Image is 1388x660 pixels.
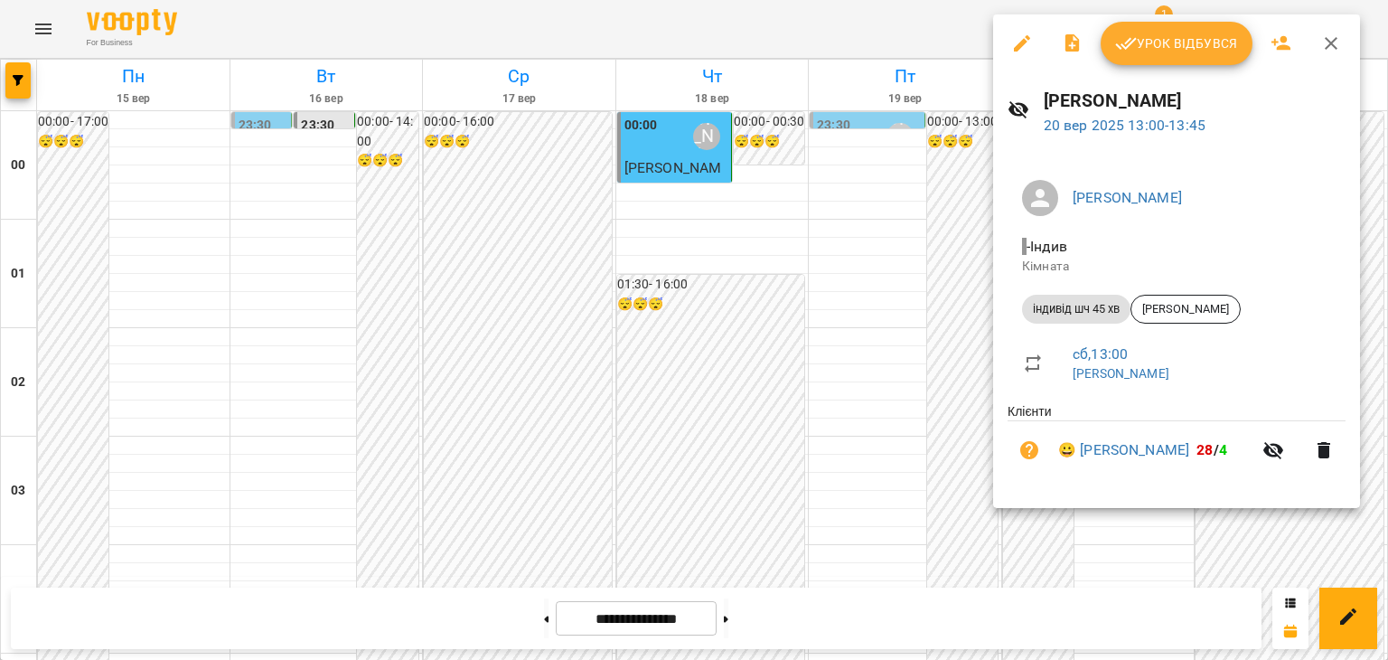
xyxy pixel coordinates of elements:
[1044,117,1205,134] a: 20 вер 2025 13:00-13:45
[1196,441,1213,458] span: 28
[1073,345,1128,363] a: сб , 13:00
[1073,366,1169,381] a: [PERSON_NAME]
[1196,441,1227,458] b: /
[1022,258,1331,276] p: Кімната
[1022,301,1130,317] span: індивід шч 45 хв
[1022,238,1071,255] span: - Індив
[1101,22,1252,65] button: Урок відбувся
[1131,301,1240,317] span: [PERSON_NAME]
[1058,439,1189,461] a: 😀 [PERSON_NAME]
[1044,87,1346,115] h6: [PERSON_NAME]
[1008,429,1051,472] button: Візит ще не сплачено. Додати оплату?
[1219,441,1227,458] span: 4
[1130,295,1241,324] div: [PERSON_NAME]
[1008,402,1346,486] ul: Клієнти
[1115,33,1238,54] span: Урок відбувся
[1073,189,1182,206] a: [PERSON_NAME]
